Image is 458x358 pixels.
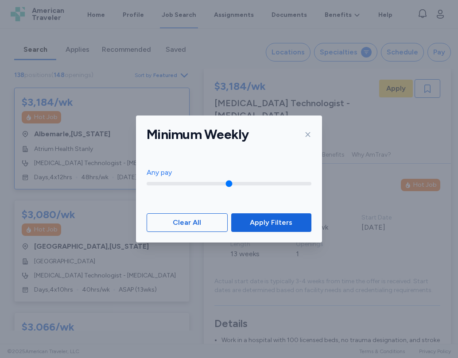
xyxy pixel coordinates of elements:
[231,213,311,232] button: Apply Filters
[147,126,249,143] h1: Minimum Weekly
[173,217,201,228] span: Clear All
[147,213,228,232] button: Clear All
[147,167,172,178] div: Any pay
[250,217,292,228] span: Apply Filters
